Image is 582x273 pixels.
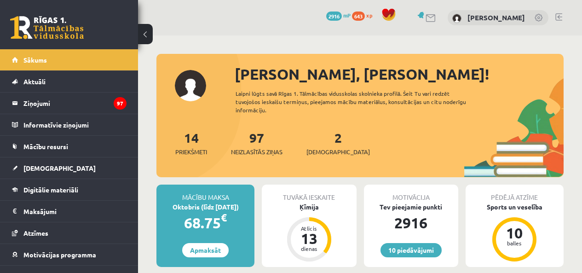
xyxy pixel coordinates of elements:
span: Priekšmeti [175,147,207,157]
span: Digitālie materiāli [23,186,78,194]
a: Maksājumi [12,201,127,222]
a: Motivācijas programma [12,244,127,265]
span: Sākums [23,56,47,64]
legend: Ziņojumi [23,93,127,114]
a: Mācību resursi [12,136,127,157]
a: Sākums [12,49,127,70]
a: Rīgas 1. Tālmācības vidusskola [10,16,84,39]
a: Informatīvie ziņojumi [12,114,127,135]
div: Mācību maksa [156,185,254,202]
div: balles [501,240,528,246]
div: Tev pieejamie punkti [364,202,458,212]
div: dienas [295,246,323,251]
span: Neizlasītās ziņas [231,147,282,157]
div: 68.75 [156,212,254,234]
a: 14Priekšmeti [175,129,207,157]
a: Ķīmija Atlicis 13 dienas [262,202,356,263]
div: Ķīmija [262,202,356,212]
legend: Maksājumi [23,201,127,222]
div: Atlicis [295,226,323,231]
div: Sports un veselība [466,202,564,212]
a: Sports un veselība 10 balles [466,202,564,263]
span: Atzīmes [23,229,48,237]
a: 643 xp [352,12,377,19]
i: 97 [114,97,127,110]
div: 10 [501,226,528,240]
span: mP [343,12,351,19]
span: € [221,211,227,224]
a: Aktuāli [12,71,127,92]
div: 2916 [364,212,458,234]
a: Ziņojumi97 [12,93,127,114]
div: Motivācija [364,185,458,202]
div: Pēdējā atzīme [466,185,564,202]
a: [PERSON_NAME] [467,13,525,22]
span: xp [366,12,372,19]
span: 2916 [326,12,342,21]
span: 643 [352,12,365,21]
legend: Informatīvie ziņojumi [23,114,127,135]
div: Oktobris (līdz [DATE]) [156,202,254,212]
span: [DEMOGRAPHIC_DATA] [306,147,370,157]
span: [DEMOGRAPHIC_DATA] [23,164,96,172]
a: 97Neizlasītās ziņas [231,129,282,157]
a: 2916 mP [326,12,351,19]
div: 13 [295,231,323,246]
a: Digitālie materiāli [12,179,127,200]
div: Laipni lūgts savā Rīgas 1. Tālmācības vidusskolas skolnieka profilā. Šeit Tu vari redzēt tuvojošo... [236,89,480,114]
a: 10 piedāvājumi [380,243,442,257]
a: 2[DEMOGRAPHIC_DATA] [306,129,370,157]
img: Raivis Nagla [452,14,461,23]
span: Aktuāli [23,77,46,86]
span: Mācību resursi [23,142,68,151]
div: Tuvākā ieskaite [262,185,356,202]
a: Atzīmes [12,222,127,244]
a: [DEMOGRAPHIC_DATA] [12,157,127,179]
a: Apmaksāt [182,243,229,257]
span: Motivācijas programma [23,250,96,259]
div: [PERSON_NAME], [PERSON_NAME]! [235,63,564,85]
